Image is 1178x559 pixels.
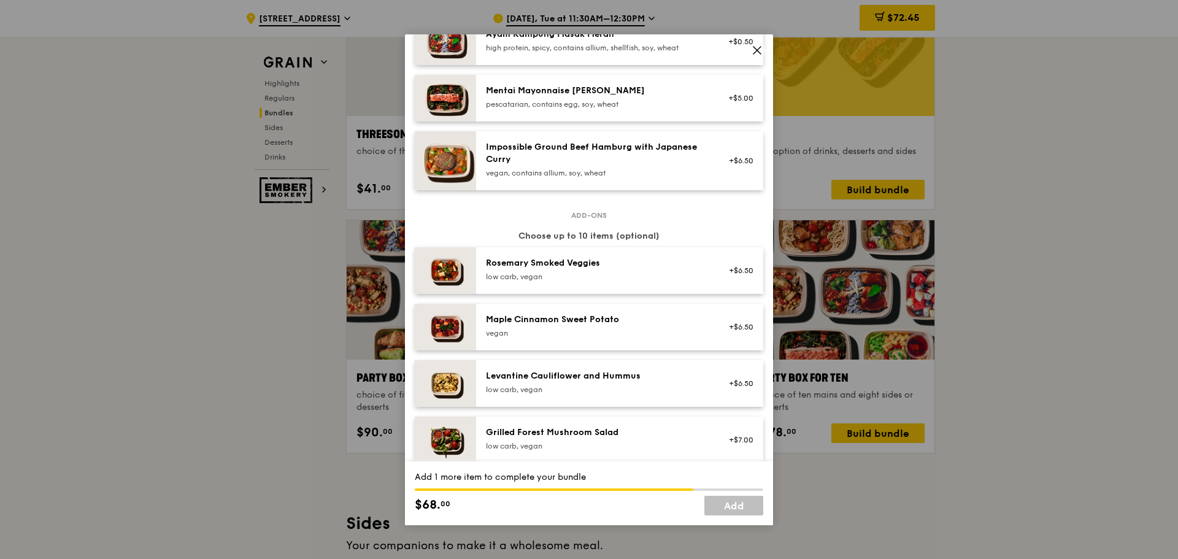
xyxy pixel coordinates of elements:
[486,28,706,40] div: Ayam Kampung Masak Merah
[721,322,753,332] div: +$6.50
[415,247,476,294] img: daily_normal_Thyme-Rosemary-Zucchini-HORZ.jpg
[721,93,753,103] div: +$5.00
[486,257,706,269] div: Rosemary Smoked Veggies
[415,471,763,484] div: Add 1 more item to complete your bundle
[486,272,706,282] div: low carb, vegan
[486,85,706,97] div: Mentai Mayonnaise [PERSON_NAME]
[721,37,753,47] div: +$0.50
[415,417,476,463] img: daily_normal_Grilled-Forest-Mushroom-Salad-HORZ.jpg
[486,168,706,178] div: vegan, contains allium, soy, wheat
[415,18,476,65] img: daily_normal_Ayam_Kampung_Masak_Merah_Horizontal_.jpg
[486,99,706,109] div: pescatarian, contains egg, soy, wheat
[486,328,706,338] div: vegan
[415,230,763,242] div: Choose up to 10 items (optional)
[566,210,612,220] span: Add-ons
[441,499,450,509] span: 00
[486,370,706,382] div: Levantine Cauliflower and Hummus
[704,496,763,515] a: Add
[721,156,753,166] div: +$6.50
[721,379,753,388] div: +$6.50
[486,141,706,166] div: Impossible Ground Beef Hamburg with Japanese Curry
[721,266,753,276] div: +$6.50
[415,496,441,514] span: $68.
[486,314,706,326] div: Maple Cinnamon Sweet Potato
[486,441,706,451] div: low carb, vegan
[415,131,476,190] img: daily_normal_HORZ-Impossible-Hamburg-With-Japanese-Curry.jpg
[486,426,706,439] div: Grilled Forest Mushroom Salad
[415,360,476,407] img: daily_normal_Levantine_Cauliflower_and_Hummus__Horizontal_.jpg
[415,304,476,350] img: daily_normal_Maple_Cinnamon_Sweet_Potato__Horizontal_.jpg
[415,75,476,121] img: daily_normal_Mentai-Mayonnaise-Aburi-Salmon-HORZ.jpg
[486,43,706,53] div: high protein, spicy, contains allium, shellfish, soy, wheat
[486,385,706,395] div: low carb, vegan
[721,435,753,445] div: +$7.00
